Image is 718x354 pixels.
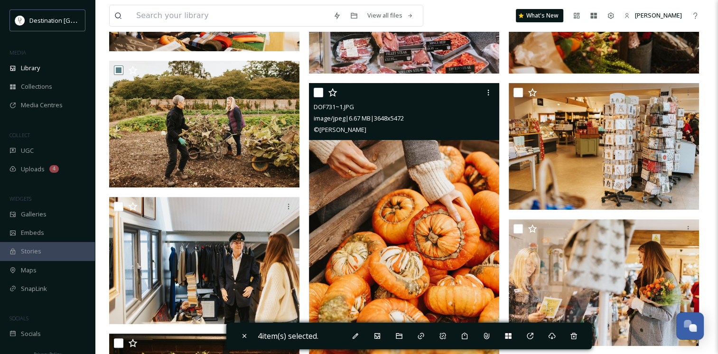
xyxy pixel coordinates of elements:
span: 4 item(s) selected. [258,331,318,341]
span: Media Centres [21,101,63,110]
a: View all files [363,6,418,25]
span: SnapLink [21,284,47,293]
img: DO1013~1.JPG [109,197,299,324]
span: COLLECT [9,131,30,139]
button: Open Chat [676,312,704,340]
span: Socials [21,329,41,338]
div: 4 [49,165,59,173]
span: SOCIALS [9,315,28,322]
span: image/jpeg | 6.67 MB | 3648 x 5472 [314,114,404,122]
span: Destination [GEOGRAPHIC_DATA] [29,16,124,25]
span: Galleries [21,210,47,219]
span: UGC [21,146,34,155]
img: hNr43QXL_400x400.jpg [15,16,25,25]
span: WIDGETS [9,195,31,202]
span: MEDIA [9,49,26,56]
span: [PERSON_NAME] [635,11,682,19]
span: Maps [21,266,37,275]
img: DO99AA~1.JPG [109,61,299,188]
a: [PERSON_NAME] [619,6,687,25]
input: Search your library [131,5,328,26]
span: Embeds [21,228,44,237]
span: Library [21,64,40,73]
img: DO2339~1.JPG [509,219,699,346]
span: Stories [21,247,41,256]
span: © [PERSON_NAME] [314,125,366,134]
span: Uploads [21,165,45,174]
img: DOA319~1.JPG [509,83,699,210]
span: Collections [21,82,52,91]
span: DOF731~1.JPG [314,102,354,111]
a: What's New [516,9,563,22]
